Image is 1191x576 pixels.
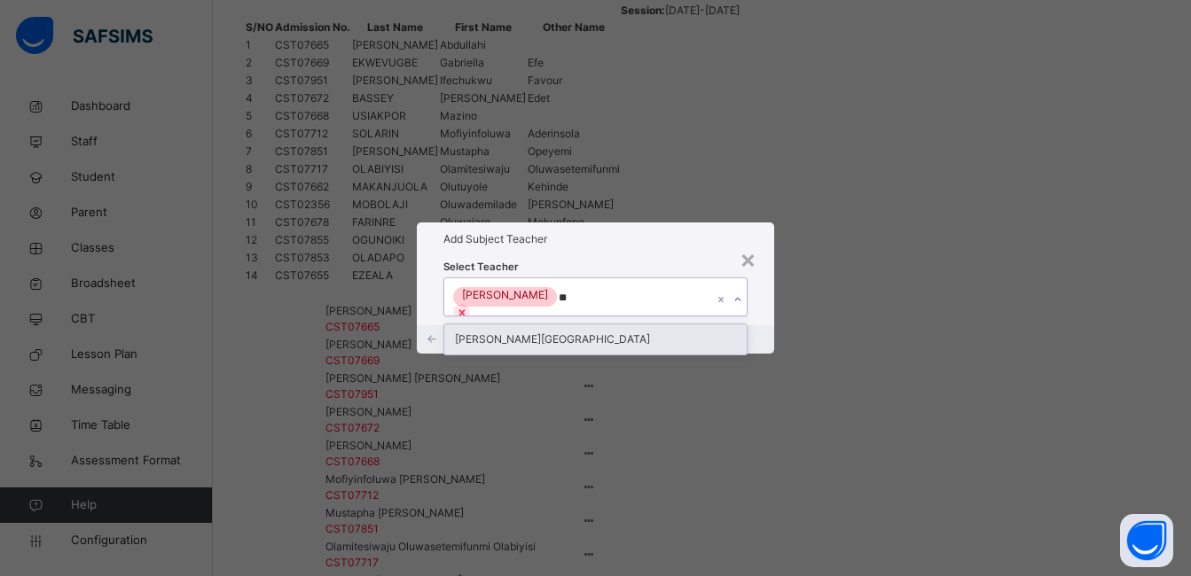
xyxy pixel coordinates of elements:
[443,260,519,275] span: Select Teacher
[453,287,557,303] div: [PERSON_NAME]
[444,324,747,354] div: [PERSON_NAME][GEOGRAPHIC_DATA]
[1120,514,1173,567] button: Open asap
[443,231,748,247] h1: Add Subject Teacher
[740,240,756,277] div: ×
